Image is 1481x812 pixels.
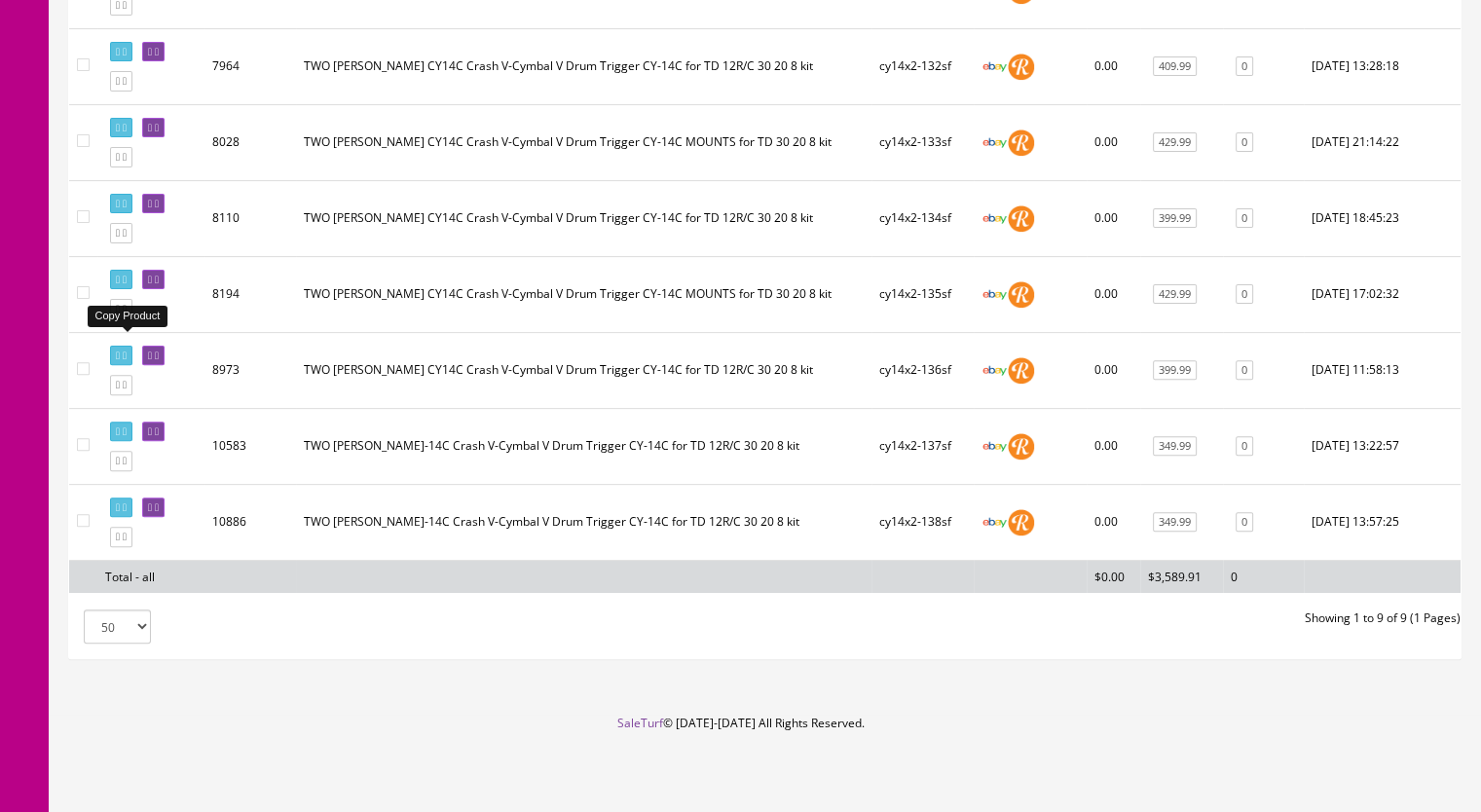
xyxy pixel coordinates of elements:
[1008,509,1034,535] img: reverb
[296,408,871,484] td: TWO Roland CY-14C Crash V-Cymbal V Drum Trigger CY-14C for TD 12R/C 30 20 8 kit
[1140,560,1223,593] td: $3,589.91
[1087,28,1140,104] td: 0.00
[1153,208,1197,229] a: 399.99
[1008,433,1034,460] img: reverb
[1008,357,1034,384] img: reverb
[871,104,974,180] td: cy14x2-133sf
[97,560,204,593] td: Total - all
[1153,132,1197,153] a: 429.99
[1236,56,1253,77] a: 0
[871,28,974,104] td: cy14x2-132sf
[765,609,1476,627] div: Showing 1 to 9 of 9 (1 Pages)
[1087,408,1140,484] td: 0.00
[981,433,1008,460] img: ebay
[1008,205,1034,232] img: reverb
[981,205,1008,232] img: ebay
[1153,56,1197,77] a: 409.99
[1304,332,1461,408] td: 2023-02-14 11:58:13
[1087,560,1140,593] td: $0.00
[1008,54,1034,80] img: reverb
[204,408,296,484] td: 10583
[981,357,1008,384] img: ebay
[1304,28,1461,104] td: 2022-05-11 13:28:18
[981,509,1008,535] img: ebay
[1087,104,1140,180] td: 0.00
[1304,256,1461,332] td: 2022-07-11 17:02:32
[871,180,974,256] td: cy14x2-134sf
[1153,436,1197,457] a: 349.99
[1153,512,1197,533] a: 349.99
[296,180,871,256] td: TWO Roland CY14C Crash V-Cymbal V Drum Trigger CY-14C for TD 12R/C 30 20 8 kit
[871,256,974,332] td: cy14x2-135sf
[88,306,168,326] div: Copy Product
[1223,560,1304,593] td: 0
[1008,129,1034,156] img: reverb
[204,332,296,408] td: 8973
[204,484,296,560] td: 10886
[1153,284,1197,305] a: 429.99
[296,484,871,560] td: TWO Roland CY-14C Crash V-Cymbal V Drum Trigger CY-14C for TD 12R/C 30 20 8 kit
[296,104,871,180] td: TWO Roland CY14C Crash V-Cymbal V Drum Trigger CY-14C MOUNTS for TD 30 20 8 kit
[296,256,871,332] td: TWO Roland CY14C Crash V-Cymbal V Drum Trigger CY-14C MOUNTS for TD 30 20 8 kit
[1304,104,1461,180] td: 2022-06-06 21:14:22
[1087,332,1140,408] td: 0.00
[981,281,1008,308] img: ebay
[1236,132,1253,153] a: 0
[1236,360,1253,381] a: 0
[296,332,871,408] td: TWO Roland CY14C Crash V-Cymbal V Drum Trigger CY-14C for TD 12R/C 30 20 8 kit
[1087,256,1140,332] td: 0.00
[1008,281,1034,308] img: reverb
[981,129,1008,156] img: ebay
[204,28,296,104] td: 7964
[1236,208,1253,229] a: 0
[1087,484,1140,560] td: 0.00
[981,54,1008,80] img: ebay
[1236,512,1253,533] a: 0
[1304,484,1461,560] td: 2024-07-22 13:57:25
[1087,180,1140,256] td: 0.00
[1153,360,1197,381] a: 399.99
[617,715,663,731] a: SaleTurf
[204,104,296,180] td: 8028
[871,408,974,484] td: cy14x2-137sf
[296,28,871,104] td: TWO Roland CY14C Crash V-Cymbal V Drum Trigger CY-14C for TD 12R/C 30 20 8 kit
[1236,436,1253,457] a: 0
[871,484,974,560] td: cy14x2-138sf
[1304,408,1461,484] td: 2024-05-16 13:22:57
[1304,180,1461,256] td: 2022-06-21 18:45:23
[204,180,296,256] td: 8110
[1236,284,1253,305] a: 0
[871,332,974,408] td: cy14x2-136sf
[204,256,296,332] td: 8194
